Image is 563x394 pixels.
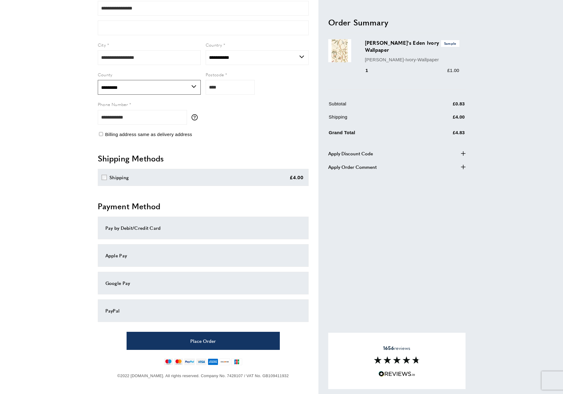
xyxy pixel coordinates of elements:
[231,358,242,365] img: jcb
[423,100,465,112] td: £0.83
[328,163,377,170] span: Apply Order Comment
[196,358,206,365] img: visa
[383,344,394,351] strong: 1656
[329,113,422,125] td: Shipping
[365,39,459,53] h3: [PERSON_NAME]'s Eden Ivory Wallpaper
[109,174,129,181] div: Shipping
[127,332,280,350] button: Place Order
[447,67,459,73] span: £1.00
[329,127,422,141] td: Grand Total
[441,40,459,47] span: Sample
[117,373,289,378] span: ©2022 [DOMAIN_NAME]. All rights reserved. Company No. 7428107 / VAT No. GB109411932
[192,114,201,120] button: More information
[164,358,173,365] img: maestro
[329,100,422,112] td: Subtotal
[208,358,219,365] img: american-express
[98,153,309,164] h2: Shipping Methods
[219,358,230,365] img: discover
[184,358,195,365] img: paypal
[98,42,106,48] span: City
[423,127,465,141] td: £4.83
[290,174,304,181] div: £4.00
[105,279,301,287] div: Google Pay
[98,71,112,78] span: County
[98,201,309,212] h2: Payment Method
[105,252,301,259] div: Apple Pay
[98,101,128,107] span: Phone Number
[328,150,373,157] span: Apply Discount Code
[328,39,351,62] img: Adam's Eden Ivory Wallpaper
[379,371,415,377] img: Reviews.io 5 stars
[105,224,301,232] div: Pay by Debit/Credit Card
[105,132,192,137] span: Billing address same as delivery address
[365,56,459,63] p: [PERSON_NAME]-Ivory-Wallpaper
[365,66,377,74] div: 1
[206,71,224,78] span: Postcode
[174,358,183,365] img: mastercard
[423,113,465,125] td: £4.00
[383,345,410,351] span: reviews
[328,17,466,28] h2: Order Summary
[374,356,420,364] img: Reviews section
[206,42,222,48] span: Country
[105,307,301,314] div: PayPal
[99,132,103,136] input: Billing address same as delivery address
